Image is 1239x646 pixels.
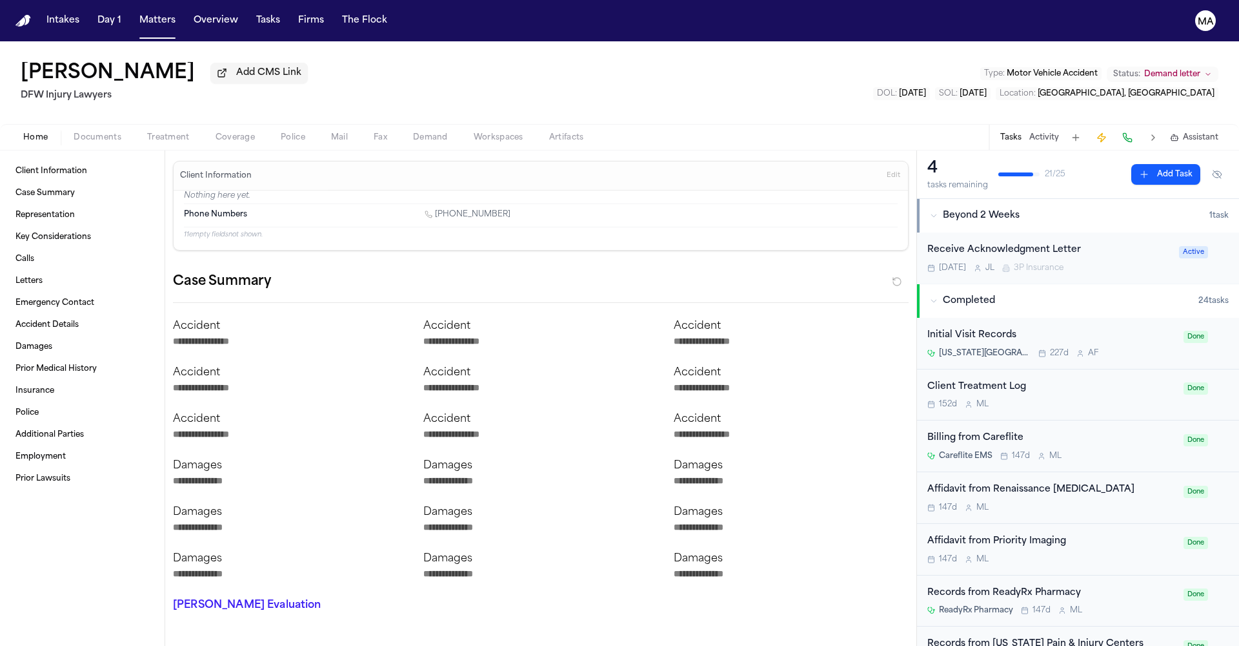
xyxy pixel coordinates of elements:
button: Hide completed tasks (⌘⇧H) [1205,164,1229,185]
span: Police [281,132,305,143]
span: J L [985,263,994,273]
button: Change status from Demand letter [1107,67,1218,82]
span: Coverage [216,132,255,143]
div: Affidavit from Renaissance [MEDICAL_DATA] [927,483,1176,497]
span: Add CMS Link [236,67,301,79]
span: Documents [74,132,121,143]
h1: [PERSON_NAME] [21,62,195,85]
button: Matters [134,9,181,32]
p: Accident [674,365,909,380]
span: Fax [374,132,387,143]
a: Prior Medical History [10,359,154,379]
a: Firms [293,9,329,32]
p: 11 empty fields not shown. [184,230,898,240]
span: Demand [413,132,448,143]
a: Letters [10,271,154,291]
h3: Client Information [177,171,254,181]
button: Assistant [1170,132,1218,143]
span: Phone Numbers [184,209,247,220]
p: Damages [423,551,658,567]
button: Edit Type: Motor Vehicle Accident [980,67,1102,80]
span: M L [976,399,989,410]
button: Day 1 [92,9,126,32]
a: Calls [10,249,154,269]
p: Nothing here yet. [184,191,898,203]
button: Tasks [1000,132,1022,143]
span: 147d [1012,451,1030,461]
p: Damages [423,505,658,520]
p: Accident [423,318,658,334]
div: Open task: Records from ReadyRx Pharmacy [917,576,1239,627]
span: 3P Insurance [1014,263,1063,273]
span: Type : [984,70,1005,78]
a: Prior Lawsuits [10,468,154,489]
a: Representation [10,205,154,225]
span: 21 / 25 [1045,169,1065,180]
p: Damages [674,505,909,520]
span: Beyond 2 Weeks [943,209,1020,222]
a: Client Information [10,161,154,182]
span: Location : [1000,90,1036,98]
div: Open task: Initial Visit Records [917,318,1239,370]
button: Edit Location: Crandall, TX [996,87,1218,100]
p: Accident [423,412,658,427]
span: [DATE] [939,263,966,273]
a: Call 1 (972) 989-2696 [425,209,510,220]
span: Active [1179,246,1208,258]
h2: DFW Injury Lawyers [21,88,308,103]
span: Done [1184,434,1208,446]
button: The Flock [337,9,392,32]
p: Accident [173,365,408,380]
div: Client Treatment Log [927,380,1176,395]
button: Tasks [251,9,285,32]
button: Create Immediate Task [1093,129,1111,147]
button: Completed24tasks [917,284,1239,318]
span: 152d [939,399,957,410]
a: Damages [10,337,154,357]
div: Billing from Careflite [927,431,1176,446]
button: Edit DOL: 2024-12-01 [873,87,930,100]
span: Done [1184,331,1208,343]
a: Emergency Contact [10,293,154,313]
span: Done [1184,486,1208,498]
button: Add CMS Link [210,63,308,83]
button: Make a Call [1118,129,1136,147]
span: Completed [943,295,995,307]
div: Records from ReadyRx Pharmacy [927,586,1176,601]
div: Open task: Client Treatment Log [917,370,1239,421]
button: Add Task [1131,164,1200,185]
span: SOL : [939,90,958,98]
span: A F [1088,348,1098,359]
span: 147d [939,503,957,513]
img: Finch Logo [15,15,31,27]
span: [US_STATE][GEOGRAPHIC_DATA] [PERSON_NAME] [939,348,1031,359]
button: Intakes [41,9,85,32]
p: Accident [423,365,658,380]
span: Done [1184,589,1208,601]
span: 227d [1050,348,1069,359]
p: Damages [173,551,408,567]
a: Police [10,402,154,423]
span: Done [1184,382,1208,395]
span: [DATE] [899,90,926,98]
button: Activity [1029,132,1059,143]
span: 24 task s [1198,296,1229,306]
span: Edit [887,171,900,180]
span: Demand letter [1144,69,1200,79]
p: Damages [423,458,658,474]
div: Affidavit from Priority Imaging [927,534,1176,549]
p: Damages [173,505,408,520]
span: M L [976,554,989,565]
span: Done [1184,537,1208,549]
span: ReadyRx Pharmacy [939,605,1013,616]
div: tasks remaining [927,180,988,191]
button: Add Task [1067,129,1085,147]
span: Assistant [1183,132,1218,143]
p: Damages [674,551,909,567]
h2: Case Summary [173,271,271,292]
button: Beyond 2 Weeks1task [917,199,1239,233]
a: Insurance [10,380,154,401]
span: Workspaces [474,132,523,143]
